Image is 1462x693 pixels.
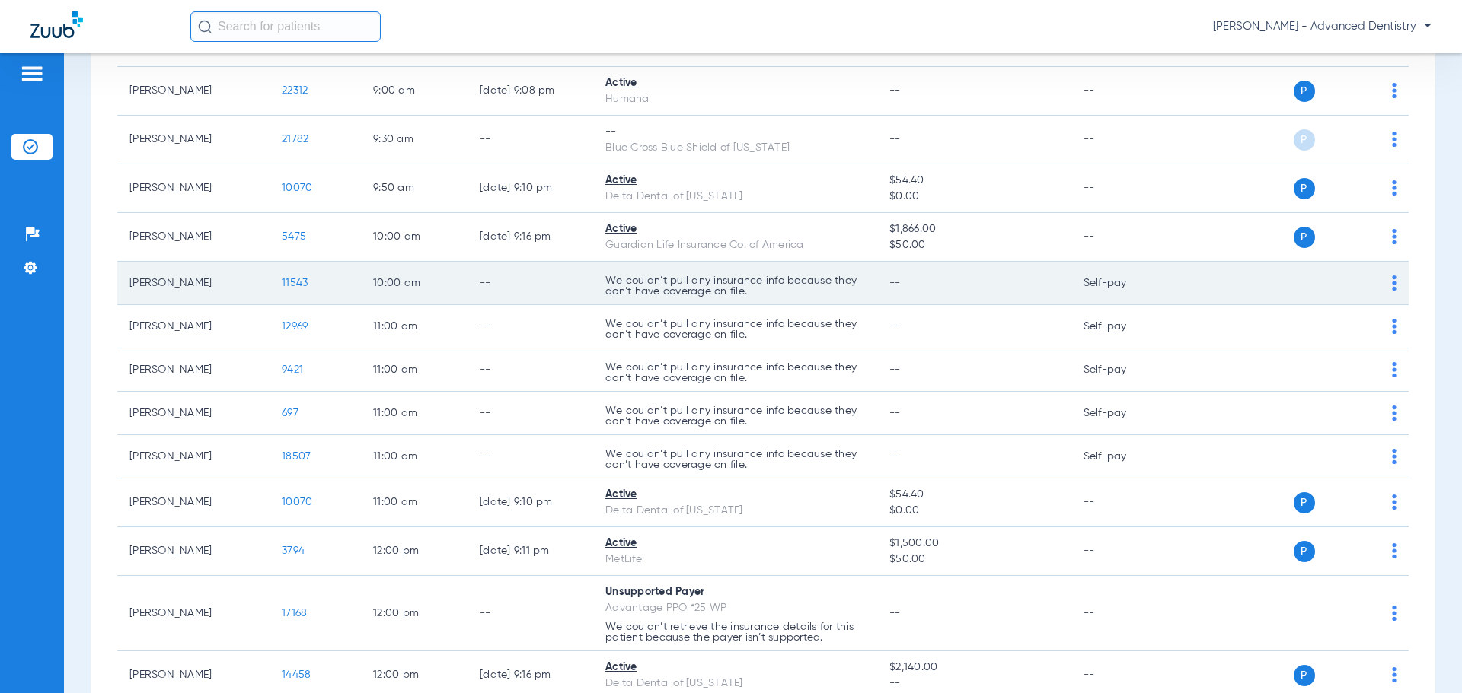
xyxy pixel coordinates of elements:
div: Advantage PPO *25 WP [605,600,865,616]
div: Active [605,173,865,189]
td: 11:00 AM [361,392,468,435]
div: Active [605,75,865,91]
input: Search for patients [190,11,381,42]
td: -- [1071,527,1174,576]
div: MetLife [605,552,865,567]
td: 9:00 AM [361,67,468,116]
img: group-dot-blue.svg [1392,83,1397,98]
span: 9421 [282,364,303,375]
td: -- [468,348,593,392]
div: Active [605,660,865,676]
p: We couldn’t retrieve the insurance details for this patient because the payer isn’t supported. [605,621,865,643]
img: group-dot-blue.svg [1392,606,1397,621]
td: Self-pay [1071,392,1174,435]
td: -- [1071,213,1174,262]
td: [PERSON_NAME] [117,262,270,305]
span: P [1294,129,1315,151]
td: -- [1071,116,1174,164]
span: -- [889,364,901,375]
div: Delta Dental of [US_STATE] [605,189,865,205]
div: Delta Dental of [US_STATE] [605,676,865,691]
span: 14458 [282,669,311,680]
span: P [1294,541,1315,562]
td: 10:00 AM [361,262,468,305]
span: 18507 [282,451,311,462]
span: [PERSON_NAME] - Advanced Dentistry [1213,19,1432,34]
td: 11:00 AM [361,305,468,348]
p: We couldn’t pull any insurance info because they don’t have coverage on file. [605,319,865,340]
img: hamburger-icon [20,65,44,83]
span: $0.00 [889,503,1058,519]
td: [DATE] 9:10 PM [468,164,593,213]
img: group-dot-blue.svg [1392,319,1397,334]
p: We couldn’t pull any insurance info because they don’t have coverage on file. [605,362,865,383]
td: [DATE] 9:11 PM [468,527,593,576]
span: 12969 [282,321,308,332]
img: group-dot-blue.svg [1392,543,1397,558]
td: -- [1071,576,1174,651]
td: [PERSON_NAME] [117,116,270,164]
span: -- [889,134,901,145]
span: $2,140.00 [889,660,1058,676]
td: [PERSON_NAME] [117,527,270,576]
img: group-dot-blue.svg [1392,449,1397,464]
span: 17168 [282,608,307,618]
p: We couldn’t pull any insurance info because they don’t have coverage on file. [605,449,865,470]
img: group-dot-blue.svg [1392,275,1397,291]
p: We couldn’t pull any insurance info because they don’t have coverage on file. [605,405,865,427]
img: group-dot-blue.svg [1392,362,1397,377]
span: 21782 [282,134,308,145]
div: Active [605,221,865,237]
td: Self-pay [1071,348,1174,392]
td: [PERSON_NAME] [117,348,270,392]
td: 11:00 AM [361,435,468,478]
td: 9:30 AM [361,116,468,164]
td: -- [468,116,593,164]
span: 11543 [282,278,308,288]
span: $1,866.00 [889,221,1058,237]
span: -- [889,321,901,332]
span: $54.40 [889,487,1058,503]
span: P [1294,178,1315,199]
span: P [1294,665,1315,686]
td: -- [1071,164,1174,213]
span: 10070 [282,497,312,507]
td: -- [468,262,593,305]
td: -- [1071,67,1174,116]
span: 3794 [282,545,305,556]
span: -- [889,408,901,418]
span: P [1294,492,1315,513]
div: Guardian Life Insurance Co. of America [605,237,865,253]
div: Active [605,536,865,552]
span: 10070 [282,183,312,193]
span: $0.00 [889,189,1058,205]
td: 11:00 AM [361,348,468,392]
td: [PERSON_NAME] [117,576,270,651]
div: Delta Dental of [US_STATE] [605,503,865,519]
td: Self-pay [1071,262,1174,305]
td: 9:50 AM [361,164,468,213]
td: -- [1071,478,1174,527]
img: group-dot-blue.svg [1392,229,1397,244]
div: Unsupported Payer [605,584,865,600]
td: [PERSON_NAME] [117,164,270,213]
td: [PERSON_NAME] [117,478,270,527]
td: [DATE] 9:08 PM [468,67,593,116]
td: [PERSON_NAME] [117,435,270,478]
td: Self-pay [1071,435,1174,478]
div: Active [605,487,865,503]
td: [DATE] 9:10 PM [468,478,593,527]
td: [PERSON_NAME] [117,213,270,262]
span: 697 [282,408,298,418]
img: group-dot-blue.svg [1392,667,1397,682]
td: [PERSON_NAME] [117,305,270,348]
img: Search Icon [198,20,212,33]
img: group-dot-blue.svg [1392,180,1397,196]
td: [PERSON_NAME] [117,67,270,116]
span: -- [889,608,901,618]
img: group-dot-blue.svg [1392,405,1397,421]
td: 12:00 PM [361,527,468,576]
span: $1,500.00 [889,536,1058,552]
td: Self-pay [1071,305,1174,348]
img: group-dot-blue.svg [1392,132,1397,147]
